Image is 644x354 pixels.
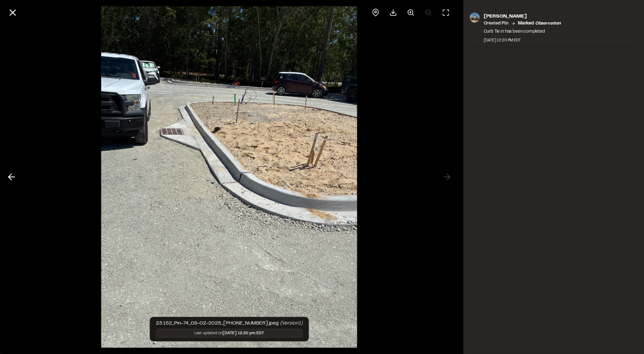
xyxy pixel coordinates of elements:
img: photo [470,13,480,23]
div: [DATE] 12:20 PM EDT [484,38,561,43]
p: [PERSON_NAME] [484,13,561,20]
em: observation [535,22,561,25]
button: Previous photo [4,169,19,185]
div: View pin on map [368,5,383,20]
p: Curb Tie in has been completed [484,28,561,35]
button: Close modal [5,5,20,20]
button: Toggle Fullscreen [439,5,454,20]
p: Marked [518,20,561,27]
button: Zoom in [403,5,418,20]
p: Created Pin [484,20,508,27]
